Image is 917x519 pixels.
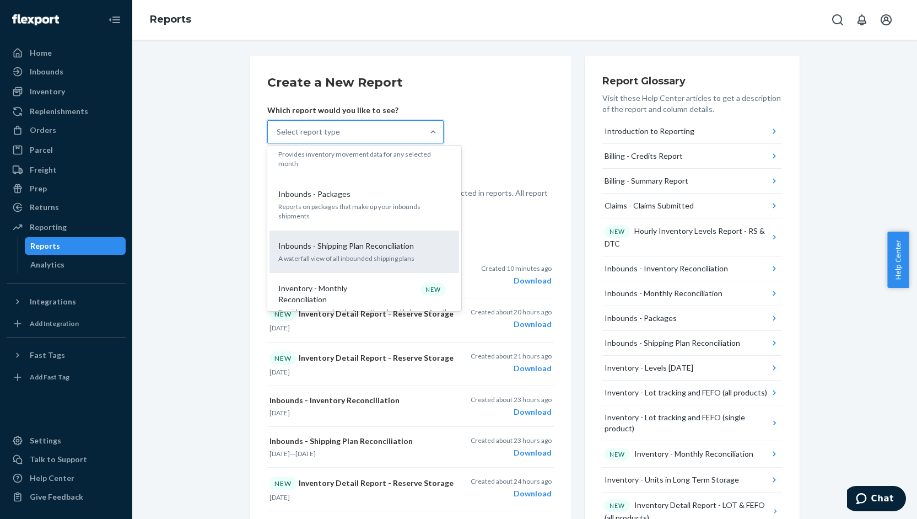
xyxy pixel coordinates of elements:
time: [DATE] [269,324,290,332]
p: Created 10 minutes ago [481,264,552,273]
div: Inventory [30,86,65,97]
h2: Create a New Report [267,74,554,92]
p: — [269,449,456,458]
p: Created about 23 hours ago [471,436,552,445]
button: Introduction to Reporting [602,119,782,144]
div: Download [481,275,552,286]
button: Billing - Summary Report [602,169,782,194]
button: Give Feedback [7,488,126,506]
div: NEW [269,307,296,321]
button: Open notifications [851,9,873,31]
div: Download [471,319,552,330]
div: Inventory - Levels [DATE] [605,362,693,373]
button: Integrations [7,293,126,311]
button: Inbounds - Packages [602,306,782,331]
div: Billing - Summary Report [605,175,688,186]
div: Returns [30,202,59,213]
div: Introduction to Reporting [605,126,694,137]
button: Inbounds - Shipping Plan Reconciliation[DATE]—[DATE]Created about 23 hours agoDownload [267,427,554,468]
div: Analytics [30,259,64,270]
p: Visit these Help Center articles to get a description of the report and column details. [602,93,782,115]
div: Give Feedback [30,491,83,502]
p: Inventory Detail Report - Reserve Storage [269,307,456,321]
button: Inventory - Lot tracking and FEFO (all products) [602,381,782,405]
time: [DATE] [295,450,316,458]
div: Inbounds - Shipping Plan Reconciliation [605,338,740,349]
div: Hourly Inventory Levels Report - RS & DTC [605,225,769,249]
a: Help Center [7,469,126,487]
a: Analytics [25,256,126,274]
a: Reports [150,13,191,25]
a: Reporting [7,218,126,236]
div: Reporting [30,222,67,233]
a: Inventory [7,83,126,100]
div: Billing - Credits Report [605,151,683,162]
img: Flexport logo [12,14,59,25]
p: NEW [609,450,625,459]
a: Home [7,44,126,62]
p: Inventory Detail Report - Reserve Storage [269,351,456,365]
iframe: Opens a widget where you can chat to one of our agents [847,486,906,513]
button: Claims - Claims Submitted [602,194,782,218]
div: Replenishments [30,106,88,117]
div: Claims - Claims Submitted [605,200,694,211]
a: Reports [25,237,126,255]
div: Inbounds - Packages [605,313,677,324]
a: Add Fast Tag [7,368,126,386]
p: Created about 21 hours ago [471,351,552,361]
div: NEW [269,477,296,490]
div: Talk to Support [30,454,87,465]
div: Select report type [277,126,340,137]
div: Inventory - Monthly Reconciliation [605,448,753,461]
p: Inbounds - Inventory Reconciliation [269,395,456,406]
a: Replenishments [7,103,126,120]
div: Settings [30,435,61,446]
time: [DATE] [269,493,290,501]
button: Inventory - Units in Long Term Storage [602,468,782,493]
p: Inbounds - Shipping Plan Reconciliation [269,436,456,447]
div: Add Integration [30,319,79,328]
p: Created about 23 hours ago [471,395,552,404]
button: NEWInventory Detail Report - Reserve Storage[DATE]Created about 21 hours agoDownload [267,343,554,386]
button: NEWHourly Inventory Levels Report - RS & DTC [602,218,782,256]
button: NEWInventory Detail Report - Reserve Storage[DATE]Created about 20 hours agoDownload [267,298,554,342]
div: Parcel [30,145,53,156]
div: Help Center [30,473,74,484]
p: Reports on packages that make up your inbounds shipments [278,202,450,221]
h3: Report Glossary [602,74,782,88]
p: Created about 20 hours ago [471,307,552,317]
p: Inventory - Monthly Reconciliation [278,283,384,305]
button: Help Center [887,232,909,288]
div: Download [471,488,552,499]
p: NEW [609,227,625,236]
div: Inbounds - Monthly Reconciliation [605,288,722,299]
p: A waterfall view of all inbounded shipping plans [278,254,450,263]
a: Settings [7,432,126,450]
div: Inventory - Lot tracking and FEFO (single product) [605,412,769,434]
p: Provides start- and end-of-month on hand balances for all in-Network ecommerce products for month... [278,307,450,345]
button: Inventory - Levels [DATE] [602,356,782,381]
p: NEW [425,285,441,294]
button: Inbounds - Shipping Plan Reconciliation [602,331,782,356]
div: Inventory - Units in Long Term Storage [605,474,739,485]
p: NEW [609,501,625,510]
a: Prep [7,180,126,197]
div: Download [471,406,552,418]
div: Prep [30,183,47,194]
button: Inbounds - Monthly Reconciliation [602,281,782,306]
p: Inbounds - Packages [278,189,350,200]
div: Fast Tags [30,350,65,361]
button: Fast Tags [7,346,126,364]
button: NEWInventory - Monthly Reconciliation [602,441,782,468]
button: Inbounds - Inventory Reconciliation[DATE]Created about 23 hours agoDownload [267,386,554,427]
a: Freight [7,161,126,179]
div: Integrations [30,296,76,307]
button: Inbounds - Inventory Reconciliation [602,256,782,281]
a: Parcel [7,141,126,159]
div: Inventory - Lot tracking and FEFO (all products) [605,387,767,398]
a: Add Integration [7,315,126,333]
p: Created about 24 hours ago [471,477,552,486]
a: Inbounds [7,63,126,81]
